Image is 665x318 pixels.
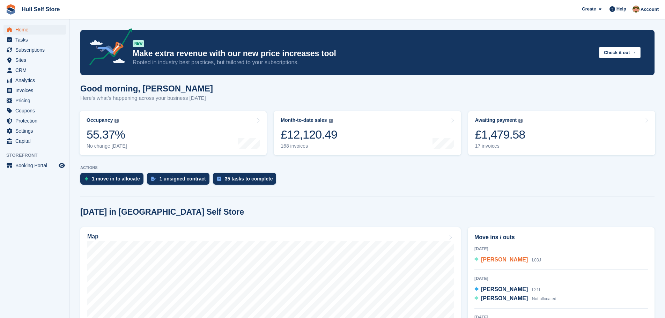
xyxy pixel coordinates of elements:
span: [PERSON_NAME] [481,295,528,301]
a: Month-to-date sales £12,120.49 168 invoices [274,111,461,155]
h2: Map [87,234,98,240]
a: [PERSON_NAME] Not allocated [474,294,556,303]
div: 55.37% [87,127,127,142]
span: Invoices [15,86,57,95]
a: [PERSON_NAME] L21L [474,285,541,294]
a: Occupancy 55.37% No change [DATE] [80,111,267,155]
span: [PERSON_NAME] [481,257,528,262]
span: Tasks [15,35,57,45]
span: Analytics [15,75,57,85]
span: Storefront [6,152,69,159]
p: Rooted in industry best practices, but tailored to your subscriptions. [133,59,593,66]
a: menu [3,25,66,35]
img: icon-info-grey-7440780725fd019a000dd9b08b2336e03edf1995a4989e88bcd33f0948082b44.svg [518,119,523,123]
span: Account [641,6,659,13]
div: [DATE] [474,246,648,252]
a: menu [3,45,66,55]
div: 35 tasks to complete [225,176,273,182]
img: icon-info-grey-7440780725fd019a000dd9b08b2336e03edf1995a4989e88bcd33f0948082b44.svg [329,119,333,123]
a: menu [3,75,66,85]
a: Hull Self Store [19,3,62,15]
a: menu [3,136,66,146]
a: menu [3,65,66,75]
p: Make extra revenue with our new price increases tool [133,49,593,59]
div: NEW [133,40,144,47]
a: menu [3,116,66,126]
span: Booking Portal [15,161,57,170]
a: [PERSON_NAME] L03J [474,256,541,265]
span: Help [616,6,626,13]
div: 1 unsigned contract [160,176,206,182]
div: 1 move in to allocate [92,176,140,182]
a: menu [3,106,66,116]
div: No change [DATE] [87,143,127,149]
span: Coupons [15,106,57,116]
a: menu [3,35,66,45]
span: [PERSON_NAME] [481,286,528,292]
div: £1,479.58 [475,127,525,142]
a: Awaiting payment £1,479.58 17 invoices [468,111,655,155]
p: ACTIONS [80,165,655,170]
div: Awaiting payment [475,117,517,123]
img: stora-icon-8386f47178a22dfd0bd8f6a31ec36ba5ce8667c1dd55bd0f319d3a0aa187defe.svg [6,4,16,15]
img: task-75834270c22a3079a89374b754ae025e5fb1db73e45f91037f5363f120a921f8.svg [217,177,221,181]
a: menu [3,126,66,136]
a: Preview store [58,161,66,170]
img: move_ins_to_allocate_icon-fdf77a2bb77ea45bf5b3d319d69a93e2d87916cf1d5bf7949dd705db3b84f3ca.svg [84,177,88,181]
img: Andy [633,6,640,13]
a: 35 tasks to complete [213,173,280,188]
img: price-adjustments-announcement-icon-8257ccfd72463d97f412b2fc003d46551f7dbcb40ab6d574587a9cd5c0d94... [83,28,132,68]
span: Not allocated [532,296,556,301]
span: Sites [15,55,57,65]
p: Here's what's happening across your business [DATE] [80,94,213,102]
h2: [DATE] in [GEOGRAPHIC_DATA] Self Store [80,207,244,217]
a: 1 unsigned contract [147,173,213,188]
h1: Good morning, [PERSON_NAME] [80,84,213,93]
a: menu [3,96,66,105]
span: Create [582,6,596,13]
h2: Move ins / outs [474,233,648,242]
span: Protection [15,116,57,126]
img: contract_signature_icon-13c848040528278c33f63329250d36e43548de30e8caae1d1a13099fd9432cc5.svg [151,177,156,181]
span: L03J [532,258,541,262]
span: Settings [15,126,57,136]
div: Month-to-date sales [281,117,327,123]
span: L21L [532,287,541,292]
div: 168 invoices [281,143,337,149]
div: £12,120.49 [281,127,337,142]
div: Occupancy [87,117,113,123]
button: Check it out → [599,47,641,58]
span: Capital [15,136,57,146]
a: menu [3,161,66,170]
span: CRM [15,65,57,75]
span: Pricing [15,96,57,105]
span: Subscriptions [15,45,57,55]
div: [DATE] [474,275,648,282]
span: Home [15,25,57,35]
img: icon-info-grey-7440780725fd019a000dd9b08b2336e03edf1995a4989e88bcd33f0948082b44.svg [114,119,119,123]
a: menu [3,55,66,65]
a: 1 move in to allocate [80,173,147,188]
a: menu [3,86,66,95]
div: 17 invoices [475,143,525,149]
